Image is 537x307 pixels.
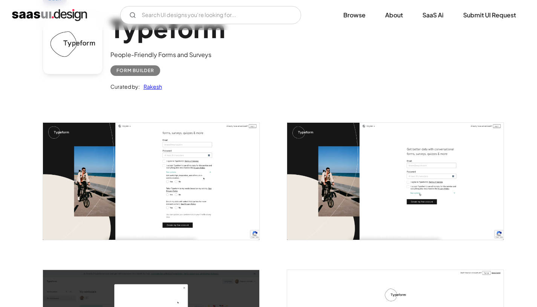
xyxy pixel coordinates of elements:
[120,6,301,24] input: Search UI designs you're looking for...
[454,7,525,23] a: Submit UI Request
[287,123,503,240] img: 6018de40d9c89fb7adfd2a6a_Typeform%20get%20started.jpg
[110,50,225,59] div: People-Friendly Forms and Surveys
[120,6,301,24] form: Email Form
[376,7,412,23] a: About
[287,123,503,240] a: open lightbox
[110,82,140,91] div: Curated by:
[43,123,259,240] img: 6018de4019cb53f0c9ae1336_Typeform%20get%20started%202.jpg
[12,9,87,21] a: home
[110,14,225,43] h1: Typeform
[116,66,154,75] div: Form Builder
[140,82,162,91] a: Rakesh
[43,123,259,240] a: open lightbox
[413,7,453,23] a: SaaS Ai
[334,7,375,23] a: Browse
